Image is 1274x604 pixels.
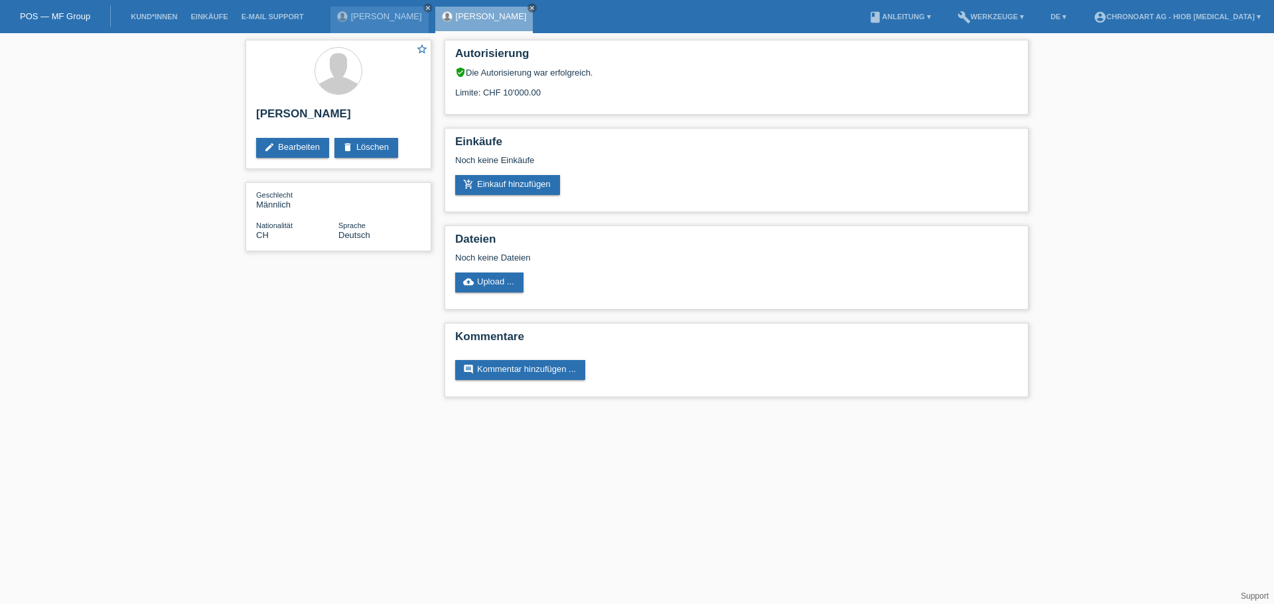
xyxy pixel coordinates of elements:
[256,230,269,240] span: Schweiz
[235,13,311,21] a: E-Mail Support
[869,11,882,24] i: book
[455,272,524,292] a: cloud_uploadUpload ...
[455,175,560,195] a: add_shopping_cartEinkauf hinzufügen
[1044,13,1073,21] a: DE ▾
[463,179,474,190] i: add_shopping_cart
[455,67,466,78] i: verified_user
[957,11,971,24] i: build
[455,78,1018,97] div: Limite: CHF 10'000.00
[342,142,353,152] i: delete
[1087,13,1268,21] a: account_circleChronoart AG - Hiob [MEDICAL_DATA] ▾
[425,5,431,11] i: close
[1241,591,1269,601] a: Support
[256,107,421,127] h2: [PERSON_NAME]
[455,233,1018,253] h2: Dateien
[455,47,1018,67] h2: Autorisierung
[456,11,527,21] a: [PERSON_NAME]
[1094,11,1107,24] i: account_circle
[184,13,234,21] a: Einkäufe
[455,135,1018,155] h2: Einkäufe
[264,142,275,152] i: edit
[20,11,90,21] a: POS — MF Group
[455,360,585,380] a: commentKommentar hinzufügen ...
[528,3,537,13] a: close
[455,253,861,263] div: Noch keine Dateien
[862,13,937,21] a: bookAnleitung ▾
[423,3,433,13] a: close
[455,67,1018,78] div: Die Autorisierung war erfolgreich.
[338,230,370,240] span: Deutsch
[256,221,293,229] span: Nationalität
[951,13,1031,21] a: buildWerkzeuge ▾
[338,221,366,229] span: Sprache
[529,5,535,11] i: close
[416,43,428,55] i: star_border
[124,13,184,21] a: Kund*innen
[256,191,293,199] span: Geschlecht
[256,138,329,158] a: editBearbeiten
[334,138,398,158] a: deleteLöschen
[455,155,1018,175] div: Noch keine Einkäufe
[463,276,474,287] i: cloud_upload
[463,364,474,375] i: comment
[455,330,1018,350] h2: Kommentare
[351,11,422,21] a: [PERSON_NAME]
[256,190,338,210] div: Männlich
[416,43,428,57] a: star_border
